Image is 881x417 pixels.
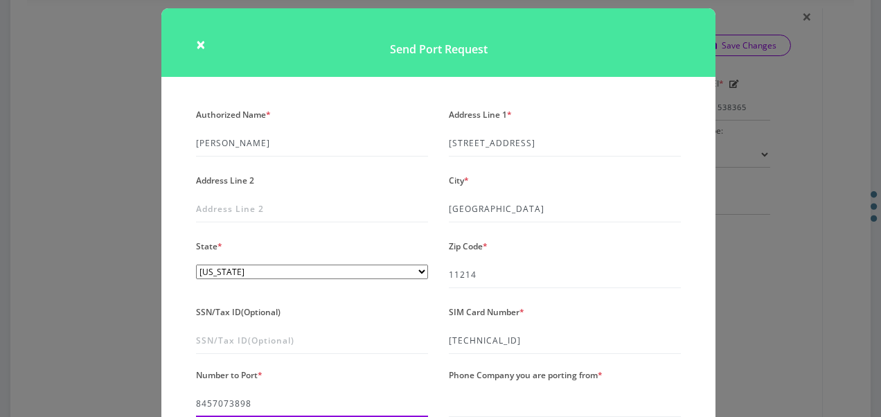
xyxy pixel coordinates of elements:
input: SIM Card Number [449,328,681,354]
input: SSN/Tax ID(Optional) [196,328,428,354]
label: Zip Code [449,236,488,256]
input: Please Enter City [449,196,681,222]
span: × [196,33,206,55]
input: Address Line 2 [196,196,428,222]
label: Authorized Name [196,105,271,125]
label: Number to Port [196,365,262,385]
label: Address Line 2 [196,170,254,190]
label: SIM Card Number [449,302,524,322]
input: Zip [449,262,681,288]
input: Number to Port [196,391,428,417]
label: Address Line 1 [449,105,512,125]
input: Address Line 1 [449,130,681,157]
label: City [449,170,469,190]
label: State [196,236,222,256]
label: SSN/Tax ID(Optional) [196,302,281,322]
label: Phone Company you are porting from [449,365,603,385]
h1: Send Port Request [161,8,715,77]
button: Close [196,36,206,53]
input: Please Enter Authorized Name [196,130,428,157]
